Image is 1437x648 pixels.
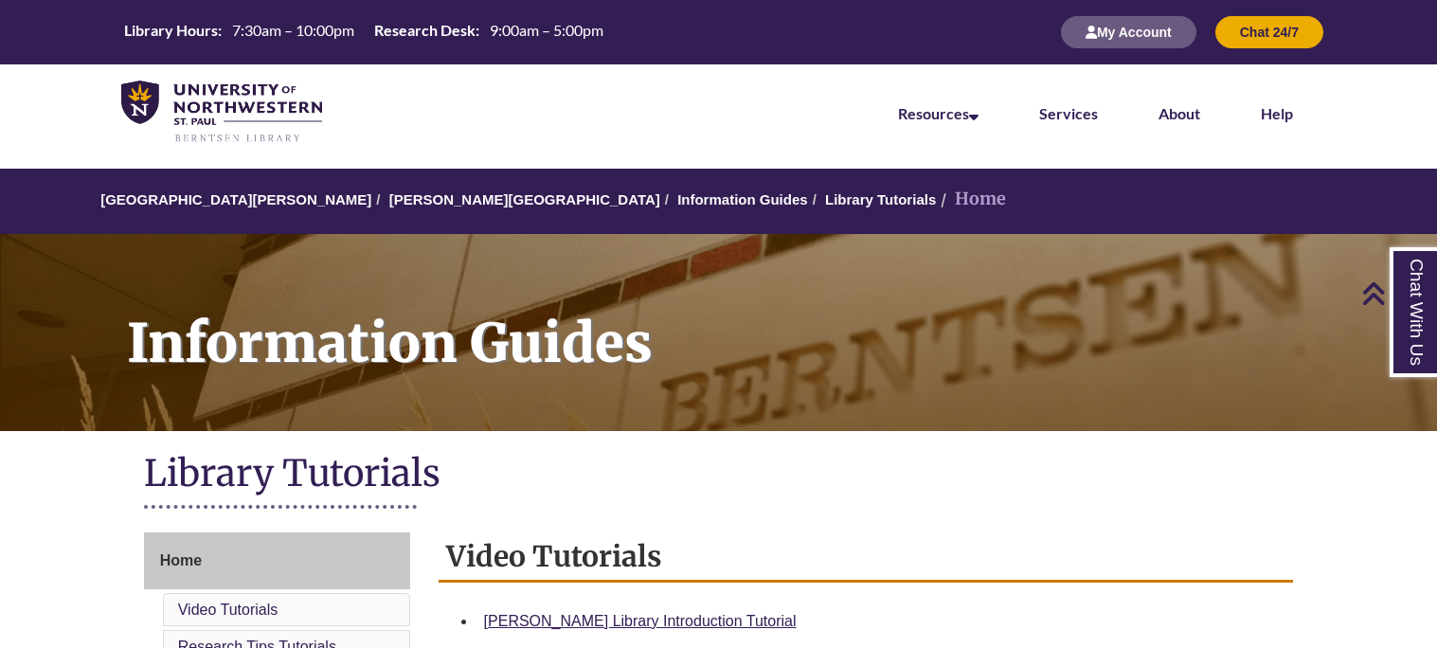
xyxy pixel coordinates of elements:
li: Home [936,186,1006,213]
img: UNWSP Library Logo [121,81,322,144]
th: Research Desk: [367,20,482,41]
a: Hours Today [117,20,611,45]
a: My Account [1061,24,1196,40]
button: My Account [1061,16,1196,48]
a: Information Guides [677,191,808,207]
a: Back to Top [1361,280,1432,306]
a: Video Tutorials [178,602,278,618]
a: Home [144,532,410,589]
a: [PERSON_NAME][GEOGRAPHIC_DATA] [389,191,660,207]
a: Library Tutorials [825,191,936,207]
a: About [1159,104,1200,122]
table: Hours Today [117,20,611,44]
th: Library Hours: [117,20,225,41]
span: 9:00am – 5:00pm [490,21,603,39]
a: Services [1039,104,1098,122]
a: [PERSON_NAME] Library Introduction Tutorial [484,613,797,629]
a: Chat 24/7 [1215,24,1323,40]
a: [GEOGRAPHIC_DATA][PERSON_NAME] [100,191,371,207]
a: Help [1261,104,1293,122]
button: Chat 24/7 [1215,16,1323,48]
a: Resources [898,104,979,122]
span: Home [160,552,202,568]
span: 7:30am – 10:00pm [232,21,354,39]
h2: Video Tutorials [439,532,1294,583]
h1: Library Tutorials [144,450,1294,500]
h1: Information Guides [106,234,1437,406]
